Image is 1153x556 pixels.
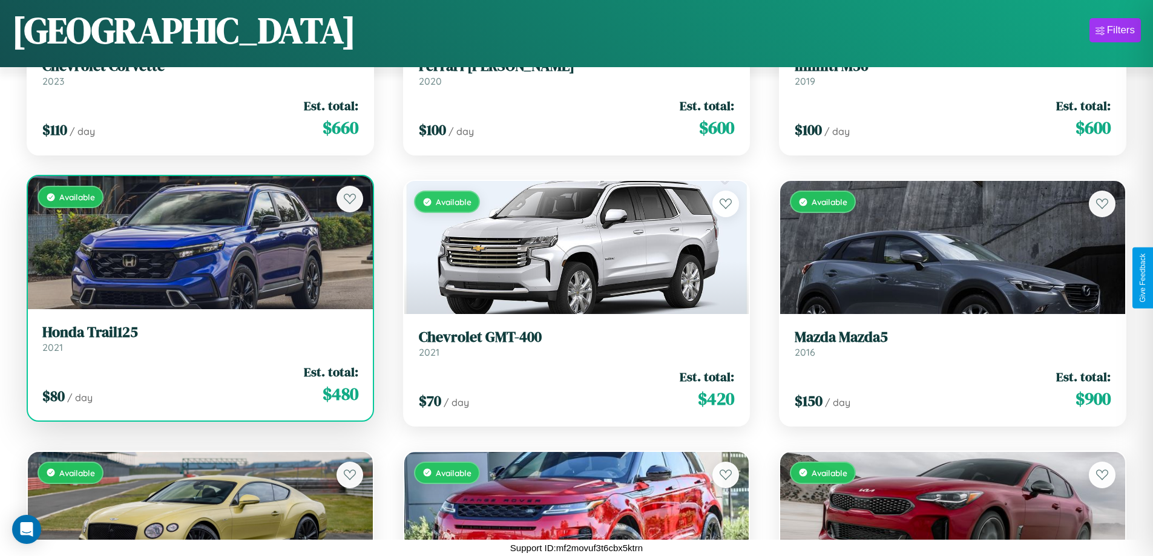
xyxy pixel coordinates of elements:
span: $ 70 [419,391,441,411]
span: Est. total: [1056,97,1111,114]
span: Est. total: [304,363,358,381]
h3: Chevrolet GMT-400 [419,329,735,346]
span: 2016 [795,346,815,358]
span: $ 600 [699,116,734,140]
span: $ 420 [698,387,734,411]
span: Available [59,192,95,202]
a: Honda Trail1252021 [42,324,358,353]
button: Filters [1089,18,1141,42]
p: Support ID: mf2movuf3t6cbx5ktrn [510,540,643,556]
h3: Mazda Mazda5 [795,329,1111,346]
span: $ 80 [42,386,65,406]
a: Chevrolet Corvette2023 [42,57,358,87]
span: Available [812,468,847,478]
span: Est. total: [680,368,734,385]
div: Give Feedback [1138,253,1147,303]
span: $ 100 [419,120,446,140]
span: / day [67,391,93,404]
span: Available [436,197,471,207]
span: 2021 [42,341,63,353]
span: Est. total: [1056,368,1111,385]
span: 2020 [419,75,442,87]
a: Ferrari [PERSON_NAME]2020 [419,57,735,87]
span: $ 480 [323,382,358,406]
span: / day [824,125,850,137]
span: / day [70,125,95,137]
a: Infiniti M562019 [795,57,1111,87]
a: Mazda Mazda52016 [795,329,1111,358]
div: Open Intercom Messenger [12,515,41,544]
span: $ 660 [323,116,358,140]
span: / day [825,396,850,408]
span: $ 150 [795,391,823,411]
span: 2019 [795,75,815,87]
h1: [GEOGRAPHIC_DATA] [12,5,356,55]
span: 2023 [42,75,64,87]
a: Chevrolet GMT-4002021 [419,329,735,358]
span: Available [436,468,471,478]
span: 2021 [419,346,439,358]
span: / day [448,125,474,137]
span: / day [444,396,469,408]
span: Available [59,468,95,478]
span: Est. total: [304,97,358,114]
span: $ 100 [795,120,822,140]
span: Est. total: [680,97,734,114]
span: $ 110 [42,120,67,140]
span: $ 900 [1076,387,1111,411]
div: Filters [1107,24,1135,36]
span: Available [812,197,847,207]
span: $ 600 [1076,116,1111,140]
h3: Honda Trail125 [42,324,358,341]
